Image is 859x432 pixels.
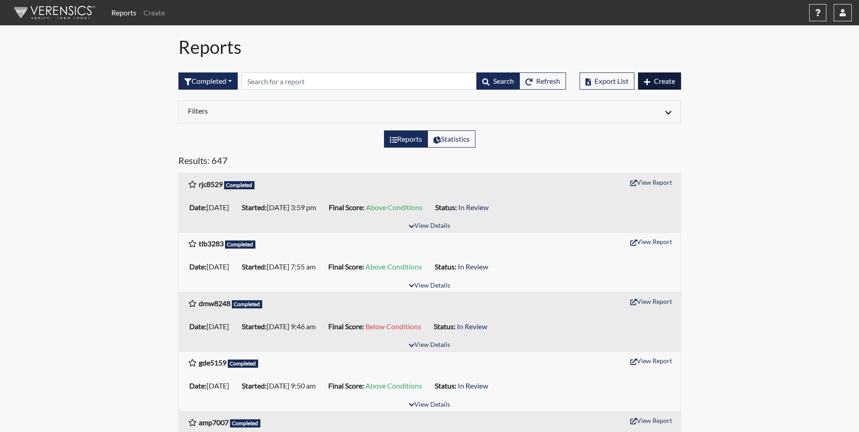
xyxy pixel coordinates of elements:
b: Started: [242,203,267,211]
span: Create [654,77,675,85]
span: Refresh [536,77,560,85]
li: [DATE] 3:59 pm [238,200,325,215]
b: Final Score: [328,262,364,271]
span: Above Conditions [365,381,422,390]
button: Create [638,72,681,90]
li: [DATE] [186,379,238,393]
div: Filter by interview status [178,72,238,90]
span: In Review [458,381,488,390]
span: Completed [225,240,256,249]
b: Status: [435,262,456,271]
span: Above Conditions [365,262,422,271]
label: View the list of reports [384,130,428,148]
b: Status: [435,381,456,390]
li: [DATE] [186,259,238,274]
b: Final Score: [328,322,364,331]
button: View Report [626,235,676,249]
a: Reports [108,4,140,22]
b: dmw8248 [199,299,230,307]
button: View Details [405,339,454,351]
button: Completed [178,72,238,90]
a: Create [140,4,168,22]
button: View Report [626,175,676,189]
span: Above Conditions [366,203,422,211]
b: Status: [435,203,457,211]
li: [DATE] 9:46 am [238,319,325,334]
span: Export List [595,77,629,85]
button: Search [476,72,520,90]
span: Completed [228,360,259,368]
span: In Review [457,322,487,331]
b: Final Score: [329,203,365,211]
span: Search [493,77,514,85]
input: Search by Registration ID, Interview Number, or Investigation Name. [241,72,477,90]
span: Completed [230,419,261,427]
h5: Results: 647 [178,155,681,169]
b: Final Score: [328,381,364,390]
span: In Review [458,203,489,211]
span: In Review [458,262,488,271]
label: View statistics about completed interviews [427,130,475,148]
span: Completed [224,181,255,189]
b: Status: [434,322,456,331]
span: Completed [232,300,263,308]
button: View Details [405,280,454,292]
button: View Report [626,294,676,308]
b: Date: [189,322,206,331]
button: View Report [626,354,676,368]
b: gde5159 [199,358,226,367]
div: Click to expand/collapse filters [181,106,678,117]
b: amp7007 [199,418,229,427]
h6: Filters [188,106,423,115]
b: Started: [242,262,267,271]
b: Date: [189,381,206,390]
b: tlb3283 [199,239,224,248]
button: View Details [405,399,454,411]
b: rjc8529 [199,180,223,188]
button: View Details [405,220,454,232]
li: [DATE] 7:55 am [238,259,325,274]
span: Below Conditions [365,322,421,331]
b: Date: [189,262,206,271]
li: [DATE] 9:50 am [238,379,325,393]
li: [DATE] [186,319,238,334]
b: Started: [242,381,267,390]
li: [DATE] [186,200,238,215]
button: View Report [626,413,676,427]
button: Export List [580,72,634,90]
b: Date: [189,203,206,211]
button: Refresh [519,72,566,90]
b: Started: [242,322,267,331]
h1: Reports [178,36,681,58]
